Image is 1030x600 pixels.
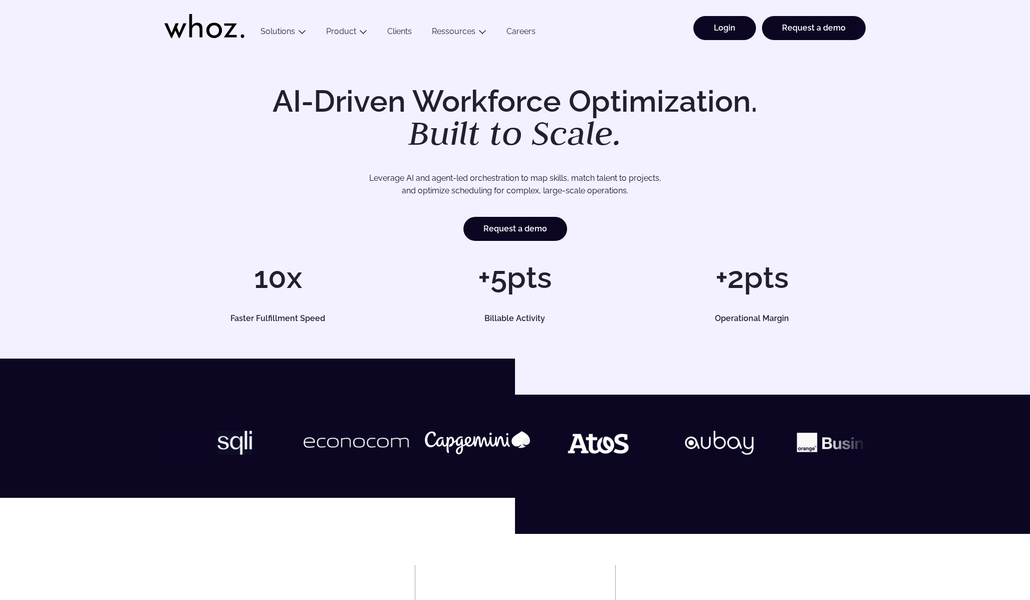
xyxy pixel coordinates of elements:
[413,315,617,323] h5: Billable Activity
[326,27,356,36] a: Product
[693,16,756,40] a: Login
[316,27,377,40] button: Product
[250,27,316,40] button: Solutions
[401,262,628,292] h1: +5pts
[496,27,546,40] a: Careers
[639,262,866,292] h1: +2pts
[164,262,391,292] h1: 10x
[377,27,422,40] a: Clients
[432,27,475,36] a: Ressources
[199,172,831,197] p: Leverage AI and agent-led orchestration to map skills, match talent to projects, and optimize sch...
[650,315,854,323] h5: Operational Margin
[762,16,866,40] a: Request a demo
[463,217,567,241] a: Request a demo
[176,315,380,323] h5: Faster Fulfillment Speed
[422,27,496,40] button: Ressources
[408,111,622,155] em: Built to Scale.
[259,86,771,150] h1: AI-Driven Workforce Optimization.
